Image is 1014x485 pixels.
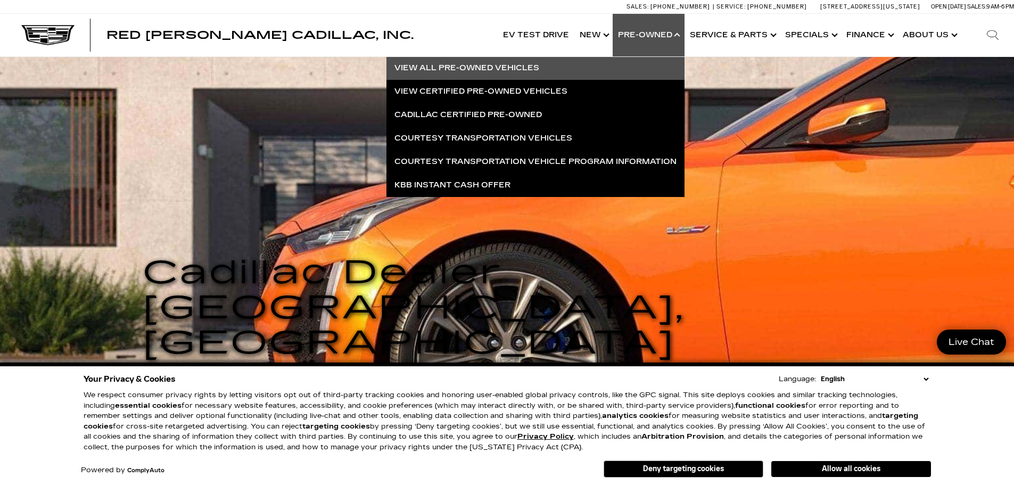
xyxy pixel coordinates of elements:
button: Allow all cookies [771,461,931,477]
a: View Certified Pre-Owned Vehicles [386,80,685,103]
span: [PHONE_NUMBER] [650,3,710,10]
a: Specials [780,14,841,56]
strong: targeting cookies [84,412,918,431]
span: Red [PERSON_NAME] Cadillac, Inc. [106,29,414,42]
a: Finance [841,14,897,56]
strong: essential cookies [115,401,182,410]
span: [PHONE_NUMBER] [747,3,807,10]
strong: analytics cookies [602,412,669,420]
img: Cadillac Dark Logo with Cadillac White Text [21,25,75,45]
span: 9 AM-6 PM [986,3,1014,10]
a: New [574,14,613,56]
strong: targeting cookies [302,422,370,431]
p: We respect consumer privacy rights by letting visitors opt out of third-party tracking cookies an... [84,390,931,453]
span: Live Chat [943,336,1000,348]
a: Service: [PHONE_NUMBER] [713,4,810,10]
div: Language: [779,376,816,383]
div: Powered by [81,467,164,474]
a: Service & Parts [685,14,780,56]
a: Red [PERSON_NAME] Cadillac, Inc. [106,30,414,40]
a: Pre-Owned [613,14,685,56]
span: Sales: [626,3,649,10]
a: Privacy Policy [517,432,574,441]
button: Deny targeting cookies [604,461,763,478]
span: Service: [716,3,746,10]
a: View All Pre-Owned Vehicles [386,56,685,80]
a: [STREET_ADDRESS][US_STATE] [820,3,920,10]
span: Sales: [967,3,986,10]
select: Language Select [818,374,931,384]
span: Open [DATE] [931,3,966,10]
strong: Arbitration Provision [641,432,724,441]
a: ComplyAuto [127,467,164,474]
span: Cadillac Dealer [GEOGRAPHIC_DATA], [GEOGRAPHIC_DATA] [143,253,685,362]
a: Cadillac Certified Pre-Owned [386,103,685,127]
span: Your Privacy & Cookies [84,372,176,387]
a: Courtesy Transportation Vehicle Program Information [386,150,685,174]
a: Courtesy Transportation Vehicles [386,127,685,150]
strong: functional cookies [735,401,805,410]
a: Sales: [PHONE_NUMBER] [626,4,713,10]
a: About Us [897,14,961,56]
a: Live Chat [937,330,1006,355]
a: EV Test Drive [498,14,574,56]
a: KBB Instant Cash Offer [386,174,685,197]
